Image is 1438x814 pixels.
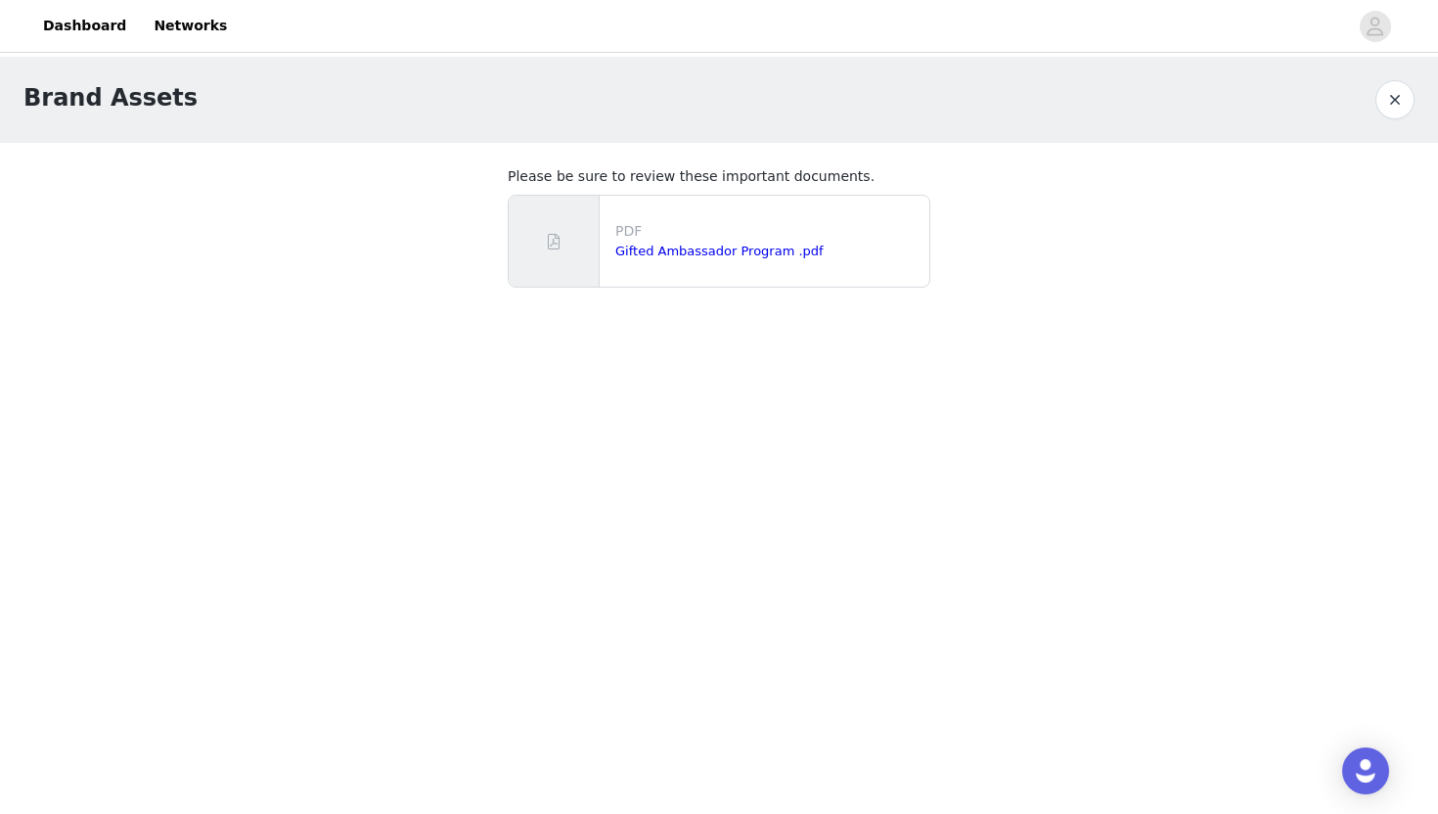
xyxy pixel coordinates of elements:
[1342,747,1389,794] div: Open Intercom Messenger
[142,4,239,48] a: Networks
[23,80,198,115] h1: Brand Assets
[615,221,921,242] p: PDF
[615,244,824,258] a: Gifted Ambassador Program .pdf
[31,4,138,48] a: Dashboard
[1366,11,1384,42] div: avatar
